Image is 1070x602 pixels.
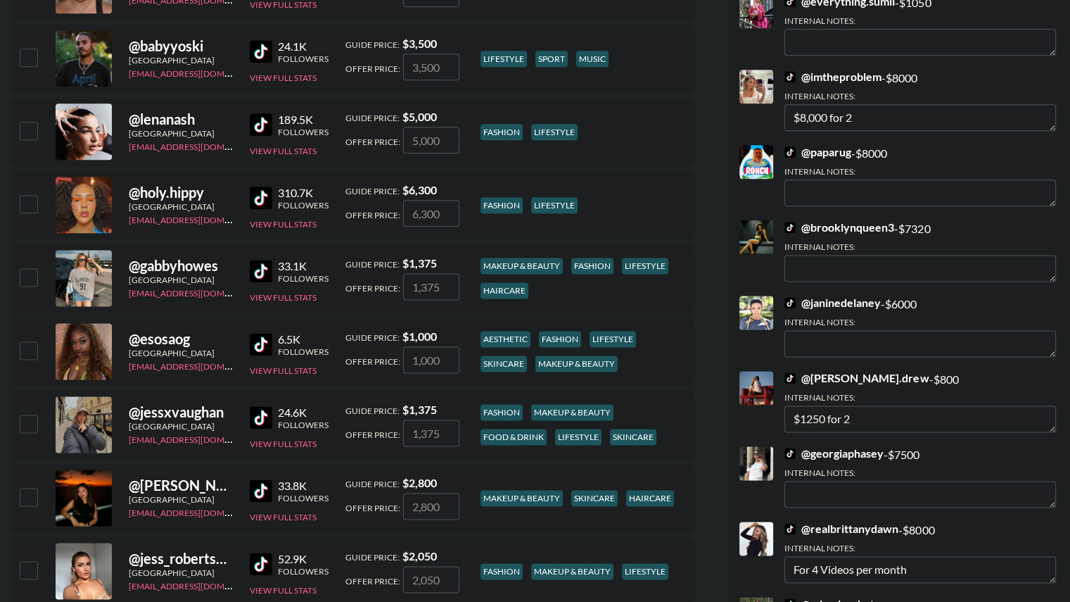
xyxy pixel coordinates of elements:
[129,494,233,505] div: [GEOGRAPHIC_DATA]
[403,200,459,227] input: 6,300
[784,446,1056,508] div: - $ 7500
[784,70,881,84] a: @imtheproblem
[129,55,233,65] div: [GEOGRAPHIC_DATA]
[129,201,233,212] div: [GEOGRAPHIC_DATA]
[345,356,400,367] span: Offer Price:
[278,200,329,211] div: Followers
[250,187,272,209] img: TikTok
[129,505,270,518] a: [EMAIL_ADDRESS][DOMAIN_NAME]
[402,110,437,123] strong: $ 5,000
[129,421,233,432] div: [GEOGRAPHIC_DATA]
[403,493,459,520] input: 2,800
[784,296,881,310] a: @janinedelaney
[129,37,233,55] div: @ babyyoski
[403,54,459,80] input: 3,500
[784,296,1056,357] div: - $ 6000
[480,429,547,445] div: food & drink
[403,346,459,373] input: 1,000
[278,127,329,137] div: Followers
[250,260,272,282] img: TikTok
[480,197,523,213] div: fashion
[784,222,796,233] img: TikTok
[784,543,1056,553] div: Internal Notes:
[784,104,1056,131] textarea: $8,000 for 2
[402,476,437,489] strong: $ 2,800
[129,567,233,578] div: [GEOGRAPHIC_DATA]
[129,477,233,494] div: @ [PERSON_NAME].[GEOGRAPHIC_DATA]
[480,258,563,274] div: makeup & beauty
[345,186,400,196] span: Guide Price:
[610,429,656,445] div: skincare
[129,550,233,567] div: @ jess_roberts0250
[784,556,1056,583] textarea: For 4 Videos per month
[784,166,1056,177] div: Internal Notes:
[129,348,233,358] div: [GEOGRAPHIC_DATA]
[784,372,796,384] img: TikTok
[250,406,272,429] img: TikTok
[345,259,400,270] span: Guide Price:
[250,365,317,376] button: View Full Stats
[784,523,796,534] img: TikTok
[129,578,270,591] a: [EMAIL_ADDRESS][DOMAIN_NAME]
[129,432,270,445] a: [EMAIL_ADDRESS][DOMAIN_NAME]
[784,446,884,460] a: @georgiaphasey
[278,186,329,200] div: 310.7K
[278,346,329,357] div: Followers
[480,490,563,506] div: makeup & beauty
[531,563,613,579] div: makeup & beauty
[345,137,400,147] span: Offer Price:
[784,371,1056,432] div: - $ 800
[278,39,329,54] div: 24.1K
[129,184,233,201] div: @ holy.hippy
[278,113,329,127] div: 189.5K
[129,212,270,225] a: [EMAIL_ADDRESS][DOMAIN_NAME]
[402,403,437,416] strong: $ 1,375
[531,404,613,420] div: makeup & beauty
[535,356,618,372] div: makeup & beauty
[345,429,400,440] span: Offer Price:
[403,566,459,593] input: 2,050
[345,113,400,123] span: Guide Price:
[784,371,929,385] a: @[PERSON_NAME].drew
[345,210,400,220] span: Offer Price:
[784,91,1056,101] div: Internal Notes:
[784,242,1056,252] div: Internal Notes:
[402,37,437,50] strong: $ 3,500
[129,111,233,128] div: @ lenanash
[278,552,329,566] div: 52.9K
[250,113,272,136] img: TikTok
[129,358,270,372] a: [EMAIL_ADDRESS][DOMAIN_NAME]
[345,503,400,513] span: Offer Price:
[784,468,1056,478] div: Internal Notes:
[402,330,437,343] strong: $ 1,000
[539,331,581,347] div: fashion
[278,406,329,420] div: 24.6K
[250,479,272,502] img: TikTok
[555,429,601,445] div: lifestyle
[784,406,1056,432] textarea: $1250 for 2
[480,51,527,67] div: lifestyle
[345,332,400,343] span: Guide Price:
[480,356,527,372] div: skincare
[784,15,1056,26] div: Internal Notes:
[784,71,796,82] img: TikTok
[402,183,437,196] strong: $ 6,300
[345,479,400,489] span: Guide Price:
[129,128,233,139] div: [GEOGRAPHIC_DATA]
[129,275,233,285] div: [GEOGRAPHIC_DATA]
[576,51,609,67] div: music
[403,420,459,446] input: 1,375
[784,522,898,536] a: @realbrittanydawn
[250,512,317,522] button: View Full Stats
[531,124,578,140] div: lifestyle
[626,490,674,506] div: haircare
[784,522,1056,583] div: - $ 8000
[345,576,400,587] span: Offer Price:
[590,331,636,347] div: lifestyle
[278,566,329,577] div: Followers
[278,332,329,346] div: 6.5K
[531,197,578,213] div: lifestyle
[278,54,329,64] div: Followers
[345,39,400,50] span: Guide Price:
[278,259,329,273] div: 33.1K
